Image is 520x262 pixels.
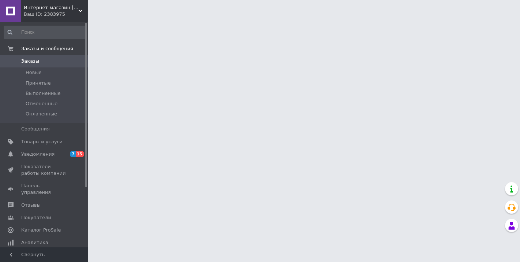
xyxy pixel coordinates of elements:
span: Отмененные [26,100,57,107]
span: Товары и услуги [21,139,63,145]
input: Поиск [4,26,86,39]
span: Заказы и сообщения [21,45,73,52]
div: Ваш ID: 2383975 [24,11,88,18]
span: Аналитика [21,239,48,246]
span: Показатели работы компании [21,163,68,177]
span: Заказы [21,58,39,64]
span: Покупатели [21,214,51,221]
span: 15 [76,151,84,157]
span: Уведомления [21,151,54,158]
span: Выполненные [26,90,61,97]
span: Каталог ProSale [21,227,61,233]
span: 7 [70,151,76,157]
span: Принятые [26,80,51,86]
span: Сообщения [21,126,50,132]
span: Панель управления [21,182,68,196]
span: Отзывы [21,202,41,209]
span: Интернет-магазин 4U.in.ua [24,4,79,11]
span: Новые [26,69,42,76]
span: Оплаченные [26,111,57,117]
